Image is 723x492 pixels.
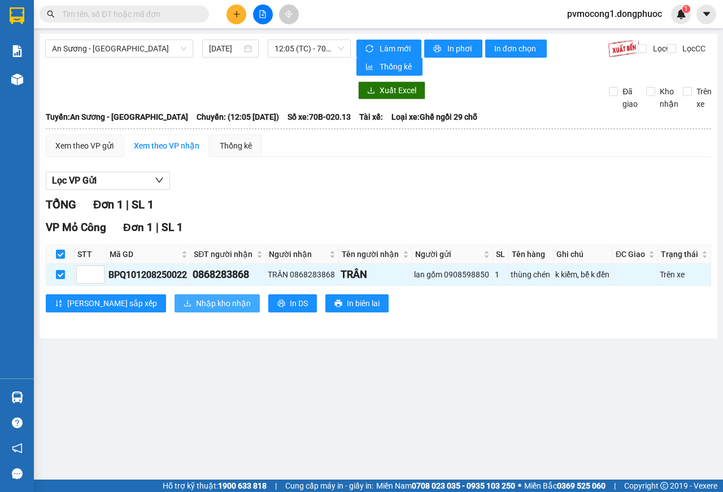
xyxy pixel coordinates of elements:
span: notification [12,443,23,454]
span: Miền Nam [376,480,515,492]
span: Hotline: 19001152 [89,50,138,57]
span: Làm mới [380,42,412,55]
input: 12/08/2025 [209,42,242,55]
div: BPQ101208250022 [108,268,189,282]
button: plus [227,5,246,24]
span: download [184,299,191,308]
span: Miền Bắc [524,480,606,492]
strong: 0708 023 035 - 0935 103 250 [412,481,515,490]
span: search [47,10,55,18]
button: Lọc VP Gửi [46,172,170,190]
span: 13:30:47 [DATE] [25,82,69,89]
span: ⚪️ [518,484,521,488]
span: ----------------------------------------- [31,61,138,70]
input: Tìm tên, số ĐT hoặc mã đơn [62,8,195,20]
img: logo [4,7,54,56]
div: TRÂN [341,267,410,282]
div: Xem theo VP nhận [134,140,199,152]
span: pvmocong1.dongphuoc [558,7,671,21]
span: Trên xe [692,85,716,110]
span: printer [334,299,342,308]
button: printerIn DS [268,294,317,312]
span: Người nhận [269,248,327,260]
img: warehouse-icon [11,73,23,85]
th: STT [75,245,107,264]
div: Xem theo VP gửi [55,140,114,152]
span: Đơn 1 [93,198,123,211]
th: Tên hàng [509,245,554,264]
div: Thống kê [220,140,252,152]
span: bar-chart [365,63,375,72]
span: SL 1 [132,198,154,211]
button: printerIn biên lai [325,294,389,312]
span: Xuất Excel [380,84,416,97]
div: thùng chén [511,268,551,281]
span: file-add [259,10,267,18]
span: | [156,221,159,234]
div: 1 [495,268,507,281]
span: down [155,176,164,185]
span: Bến xe [GEOGRAPHIC_DATA] [89,18,152,32]
button: printerIn phơi [424,40,482,58]
span: sync [365,45,375,54]
button: downloadXuất Excel [358,81,425,99]
button: In đơn chọn [485,40,547,58]
span: 12:05 (TC) - 70B-020.13 [275,40,343,57]
span: plus [233,10,241,18]
button: downloadNhập kho nhận [175,294,260,312]
button: sort-ascending[PERSON_NAME] sắp xếp [46,294,166,312]
span: Hỗ trợ kỹ thuật: [163,480,267,492]
span: [PERSON_NAME]: [3,73,120,80]
img: solution-icon [11,45,23,57]
div: lan gốm 0908598850 [414,268,491,281]
span: copyright [660,482,668,490]
span: | [126,198,129,211]
button: bar-chartThống kê [356,58,423,76]
span: question-circle [12,417,23,428]
strong: 0369 525 060 [557,481,606,490]
span: [PERSON_NAME] sắp xếp [67,297,157,310]
span: VPMC1208250005 [56,72,120,80]
sup: 1 [682,5,690,13]
span: 1 [684,5,688,13]
span: 01 Võ Văn Truyện, KP.1, Phường 2 [89,34,155,48]
div: Trên xe [660,268,709,281]
span: printer [277,299,285,308]
th: SL [493,245,509,264]
span: Chuyến: (12:05 [DATE]) [197,111,279,123]
img: warehouse-icon [11,391,23,403]
span: TỔNG [46,198,76,211]
strong: ĐỒNG PHƯỚC [89,6,155,16]
td: 0868283868 [191,264,266,286]
span: Thống kê [380,60,413,73]
button: caret-down [696,5,716,24]
img: logo-vxr [10,7,24,24]
span: Mã GD [110,248,179,260]
span: Trạng thái [661,248,699,260]
span: SĐT người nhận [194,248,254,260]
span: Cung cấp máy in - giấy in: [285,480,373,492]
button: aim [279,5,299,24]
span: VP Mỏ Công [46,221,106,234]
span: | [614,480,616,492]
th: Ghi chú [554,245,613,264]
div: TRÂN 0868283868 [268,268,337,281]
span: Tên người nhận [342,248,400,260]
span: Tài xế: [359,111,383,123]
img: icon-new-feature [676,9,686,19]
span: Đã giao [618,85,642,110]
span: aim [285,10,293,18]
td: TRÂN [339,264,412,286]
b: Tuyến: An Sương - [GEOGRAPHIC_DATA] [46,112,188,121]
span: ĐC Giao [616,248,646,260]
span: printer [433,45,443,54]
span: An Sương - Tân Biên [52,40,186,57]
div: k kiểm, bể k đền [555,268,611,281]
span: In biên lai [347,297,380,310]
span: Kho nhận [655,85,683,110]
button: syncLàm mới [356,40,421,58]
span: Loại xe: Ghế ngồi 29 chỗ [391,111,477,123]
td: BPQ101208250022 [107,264,191,286]
span: Lọc CR [648,42,678,55]
span: Lọc CC [678,42,707,55]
